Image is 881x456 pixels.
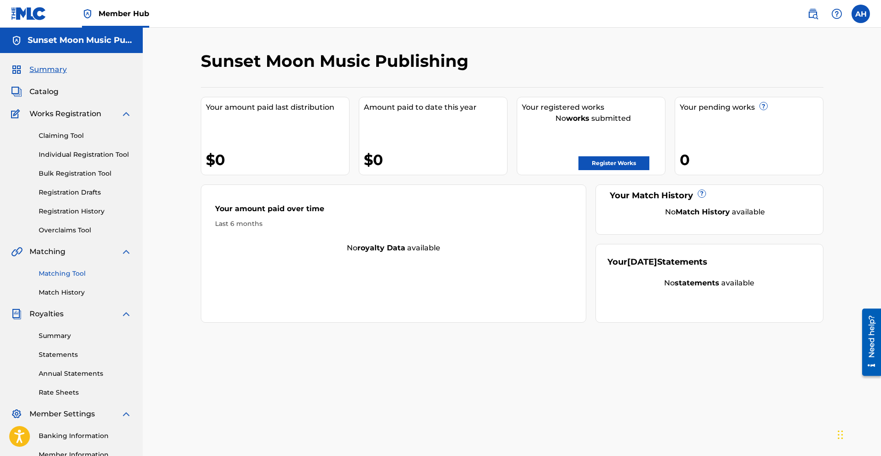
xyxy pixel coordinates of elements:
div: No available [619,207,811,218]
img: expand [121,108,132,119]
img: expand [121,246,132,257]
iframe: Chat Widget [835,412,881,456]
div: Drag [838,421,843,449]
div: Your Match History [607,190,811,202]
a: Banking Information [39,431,132,441]
a: Annual Statements [39,369,132,379]
img: Summary [11,64,22,75]
span: Catalog [29,86,58,97]
div: Your registered works [522,102,665,113]
a: Claiming Tool [39,131,132,141]
strong: works [566,114,589,123]
a: Register Works [578,156,649,170]
img: Royalties [11,308,22,320]
a: SummarySummary [11,64,67,75]
strong: statements [675,278,719,287]
div: Your pending works [680,102,823,113]
span: Summary [29,64,67,75]
span: Matching [29,246,65,257]
a: Summary [39,331,132,341]
a: Matching Tool [39,269,132,278]
strong: royalty data [357,243,405,252]
span: Royalties [29,308,64,320]
a: Public Search [804,5,822,23]
div: Last 6 months [215,219,572,229]
a: Registration History [39,207,132,216]
div: User Menu [852,5,870,23]
img: help [831,8,842,19]
div: Your amount paid last distribution [206,102,349,113]
a: Rate Sheets [39,388,132,397]
img: expand [121,409,132,420]
a: Individual Registration Tool [39,150,132,160]
img: Top Rightsholder [82,8,93,19]
div: No available [607,278,811,289]
div: No available [201,243,586,254]
div: Your Statements [607,256,707,268]
div: Help [828,5,846,23]
a: Bulk Registration Tool [39,169,132,178]
div: 0 [680,149,823,170]
span: Member Settings [29,409,95,420]
div: Amount paid to date this year [364,102,507,113]
span: Works Registration [29,108,101,119]
a: Overclaims Tool [39,225,132,235]
h2: Sunset Moon Music Publishing [201,51,473,71]
img: Accounts [11,35,22,46]
span: [DATE] [627,257,657,267]
a: Statements [39,350,132,360]
a: CatalogCatalog [11,86,58,97]
h5: Sunset Moon Music Publishing [28,35,132,46]
a: Registration Drafts [39,188,132,197]
img: Member Settings [11,409,22,420]
div: $0 [206,149,349,170]
div: Your amount paid over time [215,203,572,219]
span: Member Hub [99,8,149,19]
img: search [807,8,818,19]
img: expand [121,308,132,320]
div: No submitted [522,113,665,124]
img: Catalog [11,86,22,97]
img: Works Registration [11,108,23,119]
img: Matching [11,246,23,257]
iframe: Resource Center [855,305,881,379]
span: ? [760,102,767,110]
span: ? [698,190,706,197]
a: Match History [39,288,132,297]
strong: Match History [676,207,730,216]
img: MLC Logo [11,7,47,20]
div: $0 [364,149,507,170]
